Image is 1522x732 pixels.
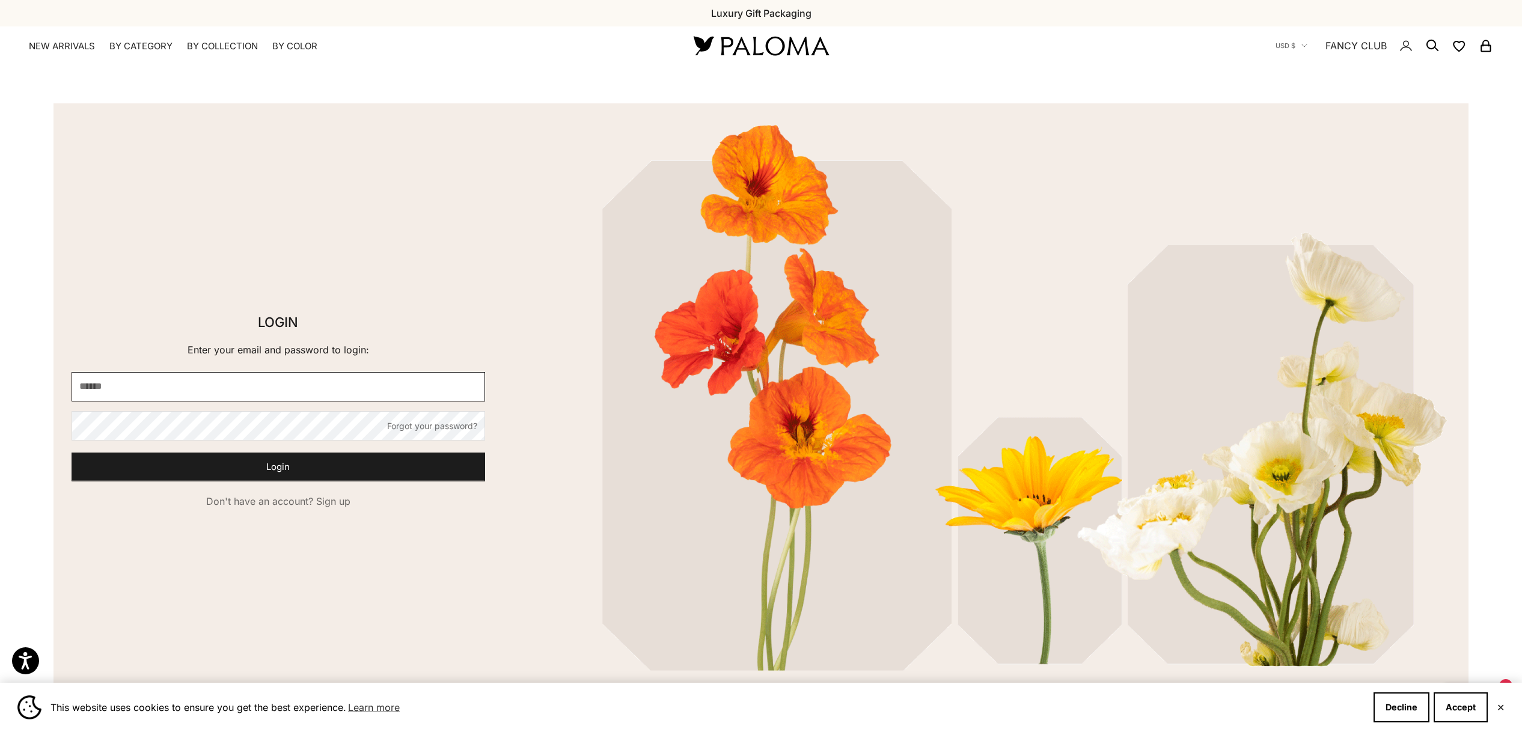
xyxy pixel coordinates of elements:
[72,313,485,332] h1: Login
[1434,692,1488,722] button: Accept
[1497,704,1505,711] button: Close
[1276,26,1493,65] nav: Secondary navigation
[50,698,1364,716] span: This website uses cookies to ensure you get the best experience.
[266,460,290,475] span: Login
[72,342,485,358] p: Enter your email and password to login:
[711,5,811,21] p: Luxury Gift Packaging
[72,453,485,481] button: Login
[17,695,41,719] img: Cookie banner
[346,698,402,716] a: Learn more
[206,495,313,507] span: Don't have an account?
[29,40,95,52] a: NEW ARRIVALS
[109,40,173,52] summary: By Category
[1276,40,1295,51] span: USD $
[1276,40,1307,51] button: USD $
[387,421,477,431] a: Forgot your password?
[187,40,258,52] summary: By Collection
[29,40,665,52] nav: Primary navigation
[1325,38,1387,53] a: FANCY CLUB
[1374,692,1429,722] button: Decline
[316,495,350,507] a: Sign up
[272,40,317,52] summary: By Color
